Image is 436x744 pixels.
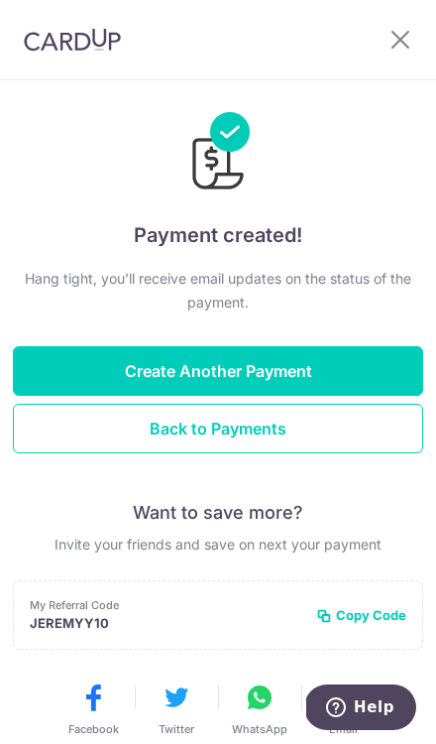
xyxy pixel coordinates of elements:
img: CardUp [24,28,121,52]
span: Twitter [159,721,194,737]
p: Hang tight, you’ll receive email updates on the status of the payment. [13,267,423,314]
button: Facebook [61,682,125,737]
button: Create Another Payment [13,346,423,396]
p: My Referral Code [30,597,300,613]
p: Invite your friends and save on next your payment [13,533,423,557]
button: Back to Payments [13,404,423,453]
button: Twitter [145,682,208,737]
button: WhatsApp [228,682,291,737]
button: Email [311,682,375,737]
button: Copy Code [316,605,406,625]
p: JEREMYY10 [30,613,300,633]
p: Want to save more? [13,501,423,525]
h4: Payment created! [13,219,423,251]
span: Facebook [68,721,119,737]
iframe: Opens a widget where you can find more information [306,684,416,734]
span: WhatsApp [232,721,287,737]
img: Payments [186,112,250,195]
